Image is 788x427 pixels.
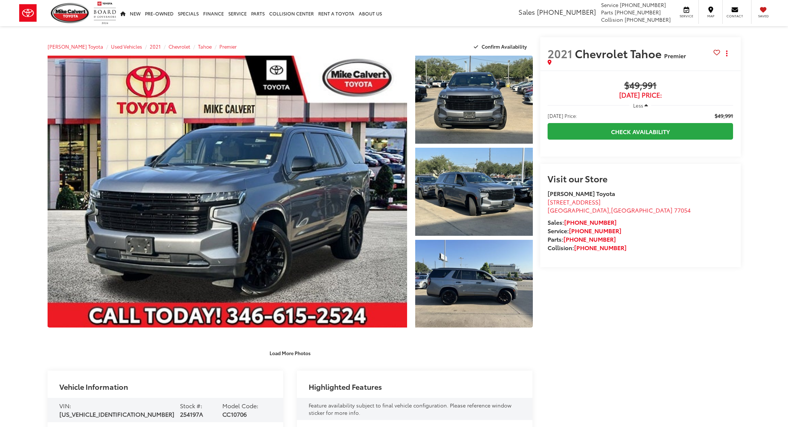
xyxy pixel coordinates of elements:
span: CC10706 [222,410,247,418]
a: Expand Photo 3 [415,240,532,328]
span: Map [702,14,719,18]
span: Model Code: [222,401,258,410]
a: [PHONE_NUMBER] [569,226,621,235]
span: 77054 [674,206,691,214]
span: [GEOGRAPHIC_DATA] [548,206,609,214]
a: Premier [219,43,237,50]
span: [PHONE_NUMBER] [537,7,596,17]
span: 2021 [548,45,572,61]
span: [DATE] Price: [548,112,577,119]
button: Less [629,99,652,112]
img: 2021 Chevrolet Tahoe Premier [414,239,534,329]
h2: Vehicle Information [59,382,128,391]
span: Sales [518,7,535,17]
span: [US_VEHICLE_IDENTIFICATION_NUMBER] [59,410,174,418]
a: Expand Photo 2 [415,148,532,236]
span: Stock #: [180,401,202,410]
a: [PHONE_NUMBER] [563,235,616,243]
a: [STREET_ADDRESS] [GEOGRAPHIC_DATA],[GEOGRAPHIC_DATA] 77054 [548,197,691,214]
a: [PERSON_NAME] Toyota [48,43,103,50]
a: Check Availability [548,123,733,140]
strong: Service: [548,226,621,235]
span: Service [678,14,695,18]
button: Actions [720,47,733,60]
a: [PHONE_NUMBER] [564,218,617,226]
span: Confirm Availability [482,43,527,50]
span: Premier [664,51,686,60]
strong: Sales: [548,218,617,226]
span: Less [633,102,643,109]
span: , [548,206,691,214]
strong: Parts: [548,235,616,243]
span: $49,991 [715,112,733,119]
h2: Visit our Store [548,174,733,183]
a: Used Vehicles [111,43,142,50]
span: Parts [601,8,613,16]
button: Confirm Availability [470,40,533,53]
a: 2021 [150,43,161,50]
strong: [PERSON_NAME] Toyota [548,189,615,197]
span: [PHONE_NUMBER] [620,1,666,8]
a: Chevrolet [169,43,190,50]
span: 254197A [180,410,203,418]
span: Feature availability subject to final vehicle configuration. Please reference window sticker for ... [309,402,511,416]
span: [GEOGRAPHIC_DATA] [611,206,673,214]
span: [STREET_ADDRESS] [548,197,601,206]
span: [DATE] Price: [548,91,733,99]
img: 2021 Chevrolet Tahoe Premier [414,147,534,237]
span: Collision [601,16,623,23]
a: [PHONE_NUMBER] [574,243,626,252]
img: 2021 Chevrolet Tahoe Premier [414,55,534,144]
img: Mike Calvert Toyota [51,3,90,23]
span: dropdown dots [726,50,728,56]
span: [PHONE_NUMBER] [615,8,661,16]
span: VIN: [59,401,71,410]
span: Saved [755,14,771,18]
a: Tahoe [198,43,212,50]
h2: Highlighted Features [309,382,382,391]
strong: Collision: [548,243,626,252]
span: Contact [726,14,743,18]
img: 2021 Chevrolet Tahoe Premier [44,54,411,329]
span: Chevrolet Tahoe [575,45,664,61]
span: [PHONE_NUMBER] [625,16,671,23]
button: Load More Photos [264,346,316,359]
a: Expand Photo 0 [48,56,407,328]
a: Expand Photo 1 [415,56,532,144]
span: Service [601,1,618,8]
span: $49,991 [548,80,733,91]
